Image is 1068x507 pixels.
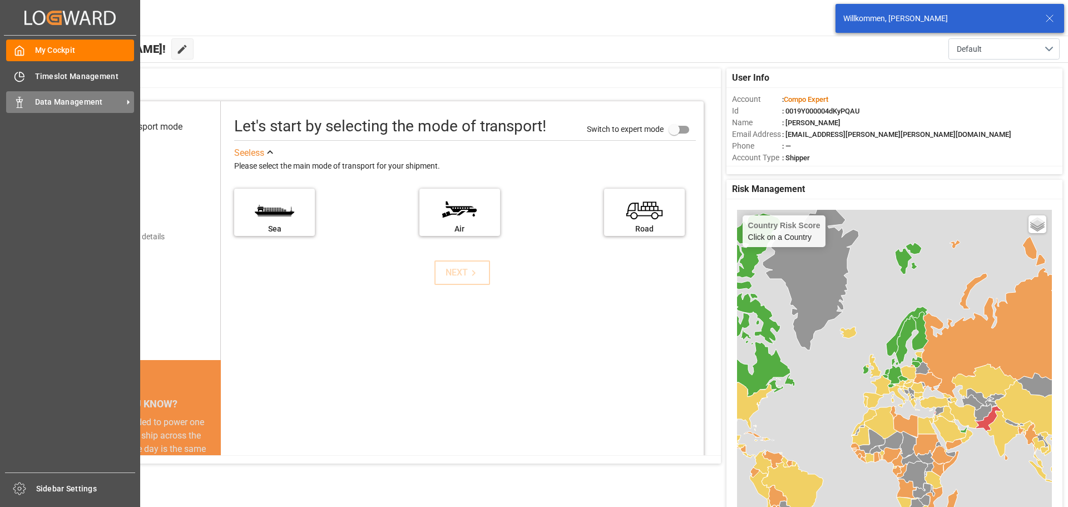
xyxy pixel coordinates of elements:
[60,392,221,416] div: DID YOU KNOW?
[234,146,264,160] div: See less
[446,266,479,279] div: NEXT
[732,129,782,140] span: Email Address
[843,13,1035,24] div: Willkommen, [PERSON_NAME]
[732,117,782,129] span: Name
[35,45,135,56] span: My Cockpit
[46,38,166,60] span: Hello [PERSON_NAME]!
[732,183,805,196] span: Risk Management
[234,160,696,173] div: Please select the main mode of transport for your shipment.
[732,105,782,117] span: Id
[748,221,820,242] div: Click on a Country
[782,95,828,104] span: :
[957,43,982,55] span: Default
[732,93,782,105] span: Account
[1029,215,1046,233] a: Layers
[782,107,860,115] span: : 0019Y000004dKyPQAU
[782,130,1011,139] span: : [EMAIL_ADDRESS][PERSON_NAME][PERSON_NAME][DOMAIN_NAME]
[234,115,546,138] div: Let's start by selecting the mode of transport!
[35,96,123,108] span: Data Management
[425,223,495,235] div: Air
[36,483,136,495] span: Sidebar Settings
[6,40,134,61] a: My Cockpit
[782,142,791,150] span: : —
[732,140,782,152] span: Phone
[748,221,820,230] h4: Country Risk Score
[782,119,840,127] span: : [PERSON_NAME]
[732,152,782,164] span: Account Type
[610,223,679,235] div: Road
[587,124,664,133] span: Switch to expert mode
[240,223,309,235] div: Sea
[35,71,135,82] span: Timeslot Management
[73,416,207,496] div: The energy needed to power one large container ship across the ocean in a single day is the same ...
[782,154,810,162] span: : Shipper
[6,65,134,87] a: Timeslot Management
[948,38,1060,60] button: open menu
[732,71,769,85] span: User Info
[784,95,828,104] span: Compo Expert
[434,260,490,285] button: NEXT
